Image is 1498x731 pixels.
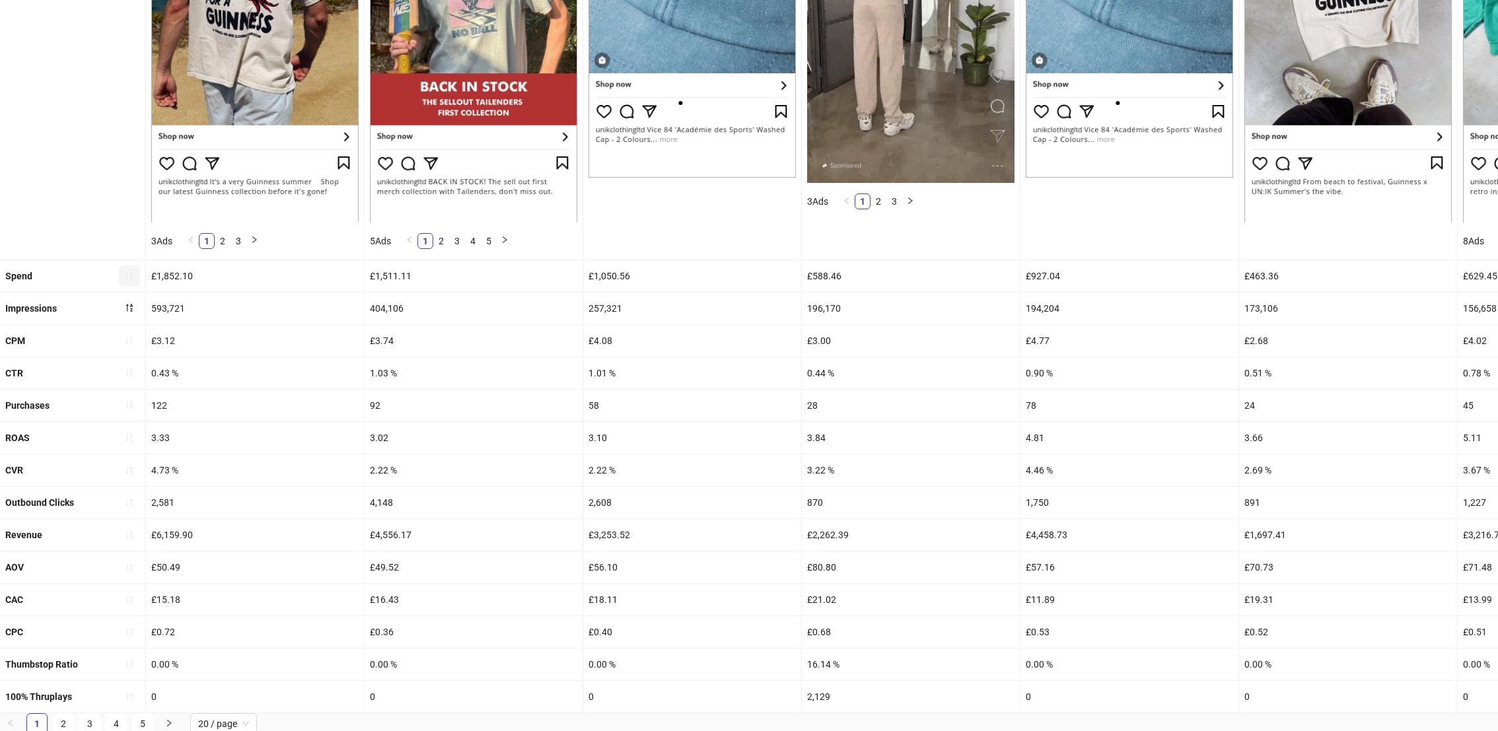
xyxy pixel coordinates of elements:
[501,236,509,244] span: right
[1239,325,1457,357] div: £2.68
[1239,519,1457,551] div: £1,697.41
[5,368,23,378] b: CTR
[151,236,172,246] span: 3 Ads
[365,390,583,421] div: 92
[1239,390,1457,421] div: 24
[365,260,583,292] div: £1,511.11
[365,551,583,583] div: £49.52
[183,233,199,249] li: Previous Page
[839,193,855,209] li: Previous Page
[1239,454,1457,486] div: 2.69 %
[1239,551,1457,583] div: £70.73
[146,487,364,518] div: 2,581
[365,616,583,648] div: £0.36
[1020,487,1238,518] div: 1,750
[7,719,15,727] span: left
[1463,236,1484,246] span: 8 Ads
[125,433,134,442] span: sort-ascending
[583,616,801,648] div: £0.40
[5,400,50,411] b: Purchases
[187,236,195,244] span: left
[183,233,199,249] button: left
[1239,260,1457,292] div: £463.36
[1020,422,1238,454] div: 4.81
[583,454,801,486] div: 2.22 %
[466,234,480,248] a: 4
[802,325,1020,357] div: £3.00
[583,325,801,357] div: £4.08
[1020,681,1238,713] div: 0
[449,233,465,249] li: 3
[583,551,801,583] div: £56.10
[125,368,134,377] span: sort-ascending
[1239,584,1457,615] div: £19.31
[1239,293,1457,324] div: 173,106
[231,233,246,249] li: 3
[125,530,134,540] span: sort-ascending
[583,648,801,680] div: 0.00 %
[365,681,583,713] div: 0
[5,271,32,281] b: Spend
[125,498,134,507] span: sort-ascending
[365,584,583,615] div: £16.43
[146,325,364,357] div: £3.12
[871,193,886,209] li: 2
[497,233,513,249] button: right
[802,584,1020,615] div: £21.02
[146,390,364,421] div: 122
[802,616,1020,648] div: £0.68
[215,233,231,249] li: 2
[365,325,583,357] div: £3.74
[5,433,30,443] b: ROAS
[146,260,364,292] div: £1,852.10
[365,357,583,389] div: 1.03 %
[1239,616,1457,648] div: £0.52
[5,530,42,540] b: Revenue
[146,357,364,389] div: 0.43 %
[402,233,417,249] button: left
[1239,648,1457,680] div: 0.00 %
[146,584,364,615] div: £15.18
[1020,584,1238,615] div: £11.89
[1020,260,1238,292] div: £927.04
[146,293,364,324] div: 593,721
[802,551,1020,583] div: £80.80
[5,627,23,637] b: CPC
[583,422,801,454] div: 3.10
[402,233,417,249] li: Previous Page
[1020,454,1238,486] div: 4.46 %
[1020,390,1238,421] div: 78
[365,454,583,486] div: 2.22 %
[5,594,23,605] b: CAC
[231,234,246,248] a: 3
[433,233,449,249] li: 2
[802,648,1020,680] div: 16.14 %
[1239,487,1457,518] div: 891
[583,390,801,421] div: 58
[365,487,583,518] div: 4,148
[125,692,134,701] span: sort-ascending
[146,648,364,680] div: 0.00 %
[887,194,902,209] a: 3
[1020,616,1238,648] div: £0.53
[5,335,25,346] b: CPM
[199,234,214,248] a: 1
[583,584,801,615] div: £18.11
[802,519,1020,551] div: £2,262.39
[906,197,914,205] span: right
[807,196,828,207] span: 3 Ads
[1239,422,1457,454] div: 3.66
[5,497,74,508] b: Outbound Clicks
[5,562,24,573] b: AOV
[1020,648,1238,680] div: 0.00 %
[802,260,1020,292] div: £588.46
[370,236,391,246] span: 5 Ads
[125,271,134,280] span: sort-ascending
[583,681,801,713] div: 0
[417,233,433,249] li: 1
[1239,681,1457,713] div: 0
[583,293,801,324] div: 257,321
[855,193,871,209] li: 1
[406,236,413,244] span: left
[199,233,215,249] li: 1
